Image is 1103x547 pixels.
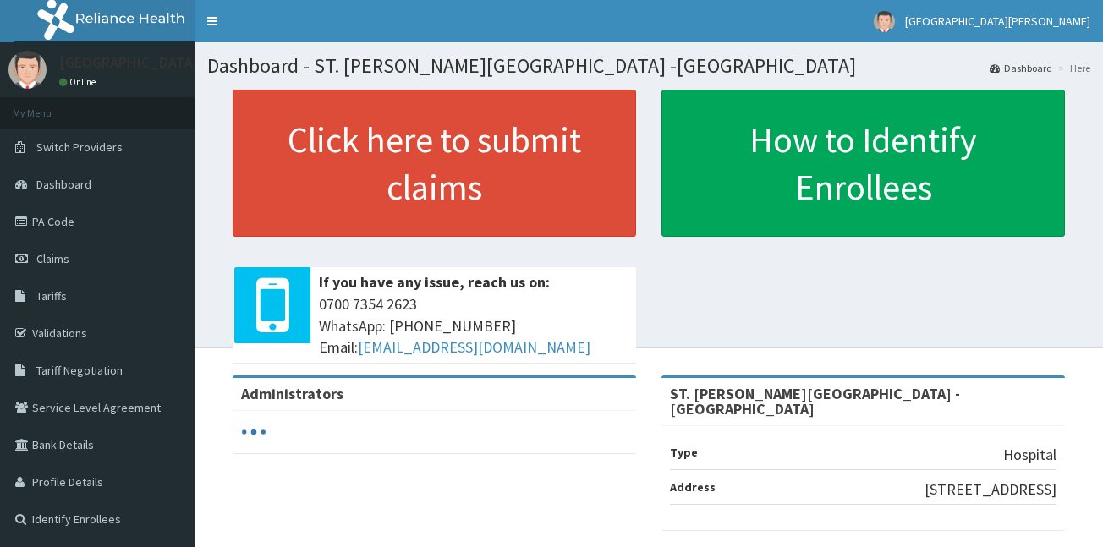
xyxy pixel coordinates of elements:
span: 0700 7354 2623 WhatsApp: [PHONE_NUMBER] Email: [319,293,628,358]
h1: Dashboard - ST. [PERSON_NAME][GEOGRAPHIC_DATA] -[GEOGRAPHIC_DATA] [207,55,1090,77]
a: Dashboard [990,61,1052,75]
li: Here [1054,61,1090,75]
a: Click here to submit claims [233,90,636,237]
b: Type [670,445,698,460]
p: [GEOGRAPHIC_DATA][PERSON_NAME] [59,55,310,70]
span: [GEOGRAPHIC_DATA][PERSON_NAME] [905,14,1090,29]
p: [STREET_ADDRESS] [925,479,1056,501]
strong: ST. [PERSON_NAME][GEOGRAPHIC_DATA] -[GEOGRAPHIC_DATA] [670,384,960,418]
a: How to Identify Enrollees [661,90,1065,237]
p: Hospital [1003,444,1056,466]
img: User Image [874,11,895,32]
span: Tariff Negotiation [36,363,123,378]
a: [EMAIL_ADDRESS][DOMAIN_NAME] [358,337,590,357]
span: Dashboard [36,177,91,192]
span: Tariffs [36,288,67,304]
img: User Image [8,51,47,89]
span: Switch Providers [36,139,123,155]
b: Administrators [241,384,343,403]
span: Claims [36,251,69,266]
b: Address [670,479,716,495]
a: Online [59,76,100,88]
svg: audio-loading [241,419,266,445]
b: If you have any issue, reach us on: [319,272,550,292]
